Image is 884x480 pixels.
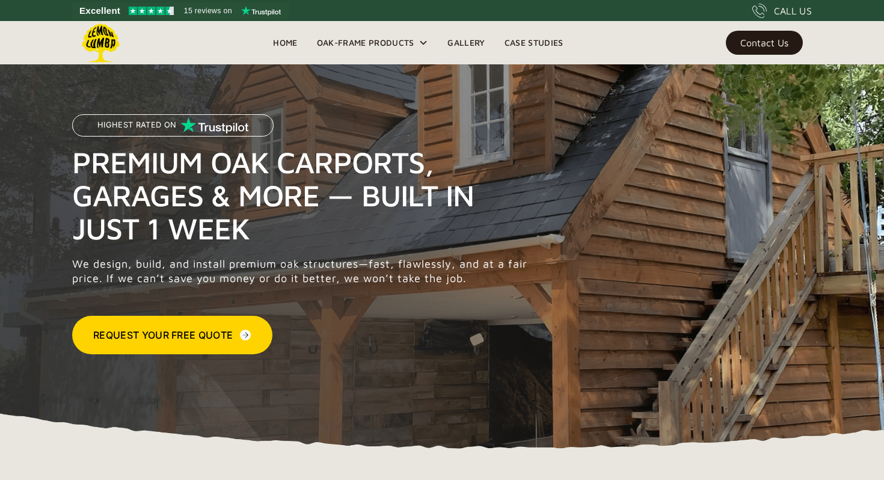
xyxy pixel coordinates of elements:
p: Highest Rated on [97,121,176,129]
span: 15 reviews on [184,4,232,18]
h1: Premium Oak Carports, Garages & More — Built in Just 1 Week [72,146,534,245]
img: Trustpilot logo [241,6,281,16]
div: CALL US [774,4,812,18]
a: Case Studies [495,34,573,52]
a: Gallery [438,34,494,52]
a: CALL US [752,4,812,18]
div: Request Your Free Quote [93,328,233,342]
a: See Lemon Lumba reviews on Trustpilot [72,2,289,19]
div: Oak-Frame Products [317,35,414,50]
p: We design, build, and install premium oak structures—fast, flawlessly, and at a fair price. If we... [72,257,534,286]
a: Request Your Free Quote [72,316,272,354]
img: Trustpilot 4.5 stars [129,7,174,15]
a: Contact Us [726,31,803,55]
a: Highest Rated on [72,114,274,146]
a: Home [263,34,307,52]
div: Contact Us [740,38,788,47]
span: Excellent [79,4,120,18]
div: Oak-Frame Products [307,21,438,64]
